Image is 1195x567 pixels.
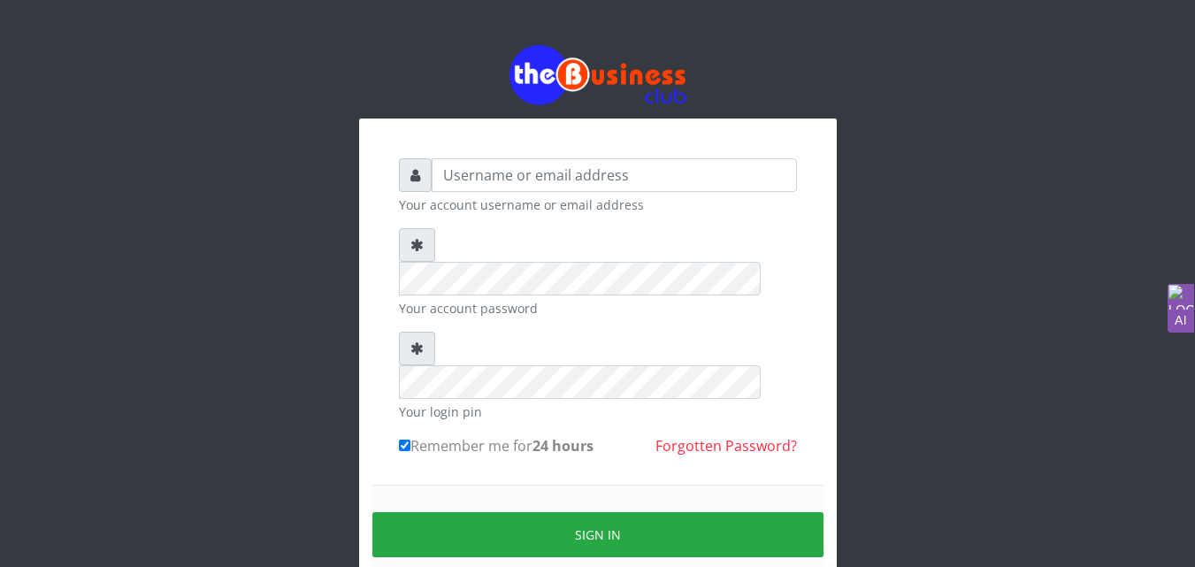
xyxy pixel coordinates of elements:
[399,299,797,318] small: Your account password
[372,512,823,557] button: Sign in
[532,436,594,456] b: 24 hours
[399,435,594,456] label: Remember me for
[399,440,410,451] input: Remember me for24 hours
[432,158,797,192] input: Username or email address
[399,402,797,421] small: Your login pin
[399,195,797,214] small: Your account username or email address
[655,436,797,456] a: Forgotten Password?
